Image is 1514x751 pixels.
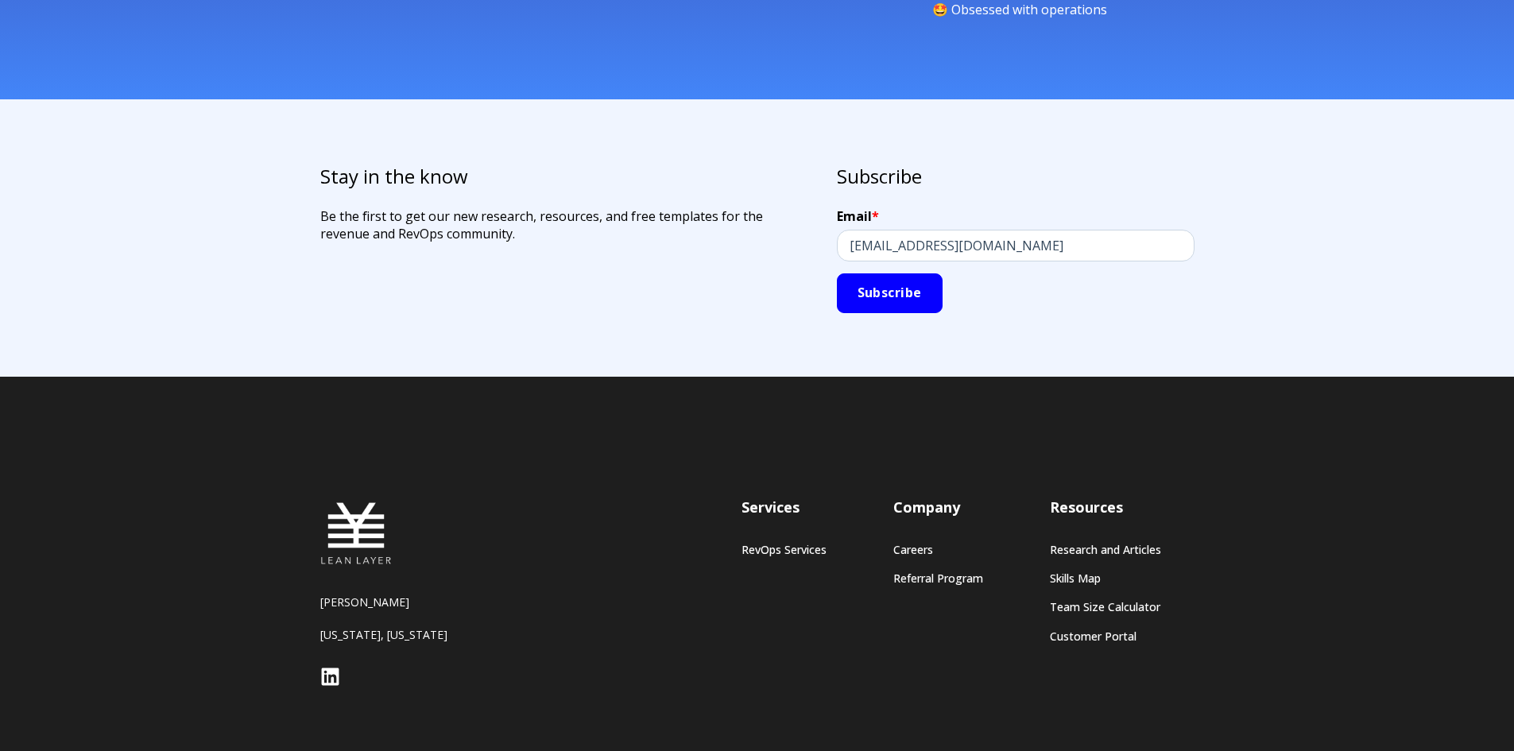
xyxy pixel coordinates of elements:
[742,543,827,556] a: RevOps Services
[320,594,519,610] p: [PERSON_NAME]
[932,1,1107,18] span: 🤩 Obsessed with operations
[1050,571,1161,585] a: Skills Map
[320,163,811,190] h3: Stay in the know
[742,497,827,517] h3: Services
[893,497,983,517] h3: Company
[837,163,1195,190] h3: Subscribe
[1050,497,1161,517] h3: Resources
[893,571,983,585] a: Referral Program
[893,543,983,556] a: Careers
[1050,600,1161,614] a: Team Size Calculator
[1050,543,1161,556] a: Research and Articles
[320,497,392,569] img: Lean Layer
[320,207,811,242] p: Be the first to get our new research, resources, and free templates for the revenue and RevOps co...
[320,627,519,642] p: [US_STATE], [US_STATE]
[1050,629,1161,643] a: Customer Portal
[837,273,943,313] input: Subscribe
[837,207,872,225] span: Email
